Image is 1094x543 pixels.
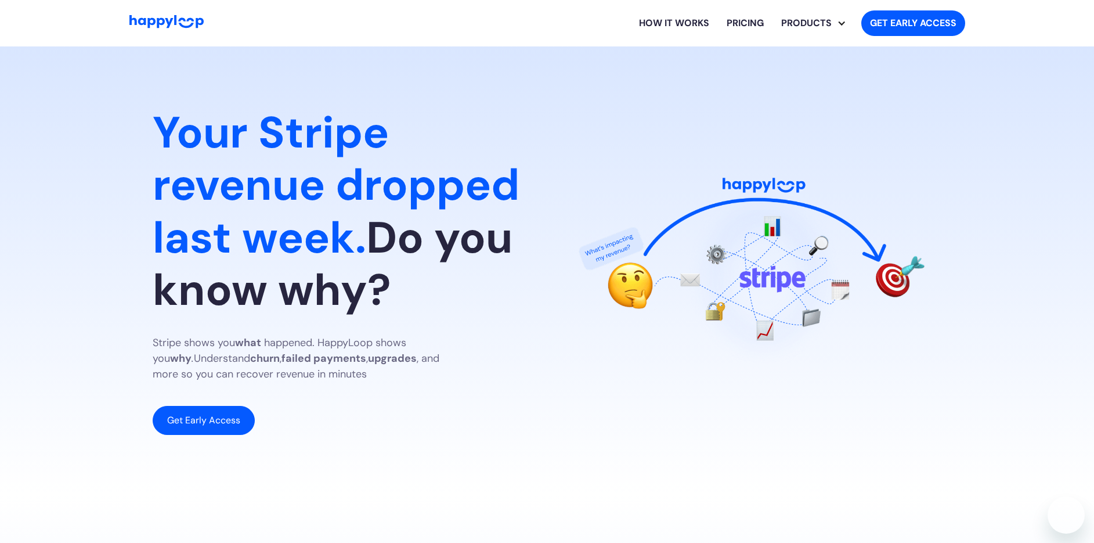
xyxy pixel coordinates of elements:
a: Get Early Access [153,406,255,435]
strong: failed payments [281,351,366,365]
img: HappyLoop Logo [129,15,204,28]
span: Your Stripe revenue dropped last week. [153,104,519,266]
em: . [192,351,194,365]
div: PRODUCTS [772,16,840,30]
strong: churn [250,351,280,365]
h1: Do you know why? [153,106,529,317]
strong: what [235,336,261,350]
a: Get started with HappyLoop [861,10,965,36]
iframe: Button to launch messaging window [1048,497,1085,534]
div: PRODUCTS [781,5,852,42]
a: Learn how HappyLoop works [630,5,718,42]
strong: upgrades [368,351,417,365]
p: Stripe shows you happened. HappyLoop shows you Understand , , , and more so you can recover reven... [153,335,466,382]
a: Go to Home Page [129,15,204,31]
a: View HappyLoop pricing plans [718,5,772,42]
strong: why [170,351,192,365]
div: Explore HappyLoop use cases [772,5,852,42]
